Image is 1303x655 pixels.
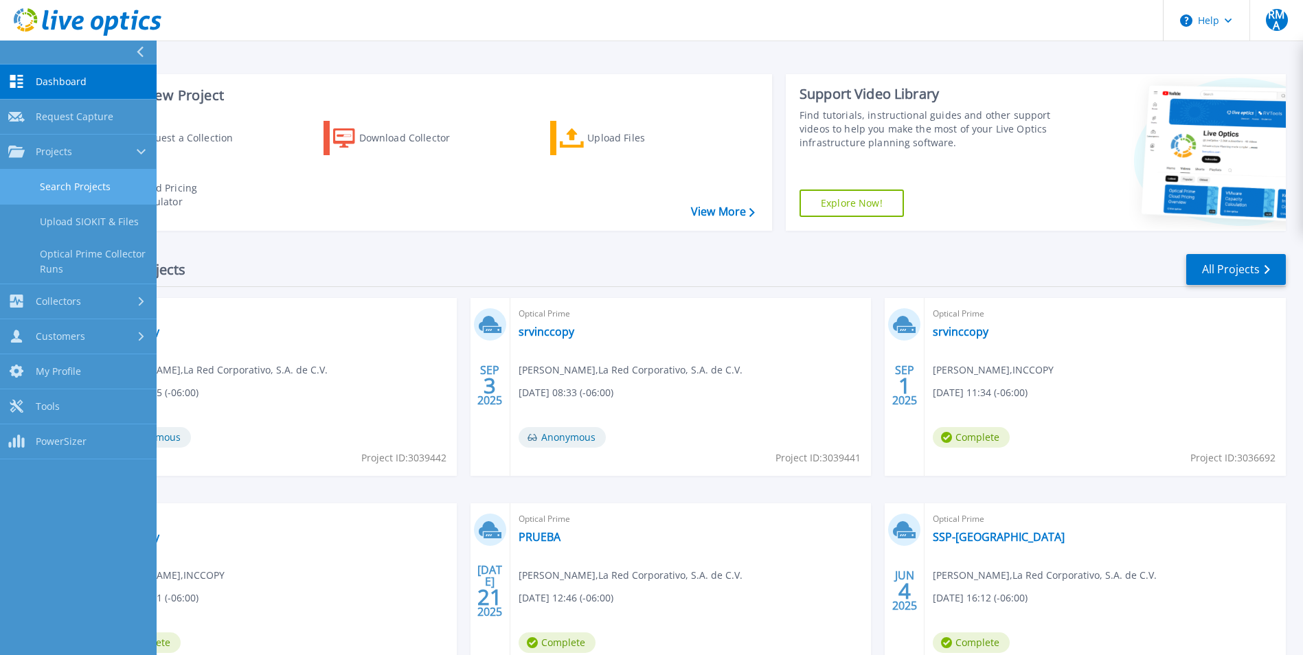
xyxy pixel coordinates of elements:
span: [PERSON_NAME] , INCCOPY [933,363,1054,378]
span: Anonymous [519,427,606,448]
span: My Profile [36,365,81,378]
span: Project ID: 3039442 [361,450,446,466]
span: Optical Prime [519,512,863,527]
span: 21 [477,591,502,603]
a: View More [691,205,755,218]
span: [DATE] 12:46 (-06:00) [519,590,613,606]
div: JUN 2025 [892,566,918,616]
span: Optical Prime [519,306,863,321]
a: PRUEBA [519,530,560,544]
span: [DATE] 08:33 (-06:00) [519,385,613,400]
div: Download Collector [359,124,469,152]
span: Request Capture [36,111,113,123]
a: Cloud Pricing Calculator [98,178,251,212]
span: [PERSON_NAME] , La Red Corporativo, S.A. de C.V. [519,568,743,583]
span: Customers [36,330,85,343]
span: [PERSON_NAME] , La Red Corporativo, S.A. de C.V. [104,363,328,378]
div: [DATE] 2025 [477,566,503,616]
div: Find tutorials, instructional guides and other support videos to help you make the most of your L... [800,108,1054,150]
div: SEP 2025 [477,360,503,411]
span: Project ID: 3036692 [1190,450,1276,466]
span: Projects [36,146,72,158]
span: [PERSON_NAME] , INCCOPY [104,568,225,583]
span: PowerSizer [36,435,87,448]
span: 3 [484,380,496,391]
div: Upload Files [587,124,697,152]
a: Upload Files [550,121,703,155]
div: Support Video Library [800,85,1054,103]
a: srvinccopy [104,530,159,544]
a: srvinccopy [519,325,574,338]
div: SEP 2025 [892,360,918,411]
a: srvinccopy [104,325,159,338]
a: All Projects [1186,254,1286,285]
span: [DATE] 11:34 (-06:00) [933,385,1028,400]
span: Project ID: 3039441 [775,450,861,466]
span: Collectors [36,295,81,308]
span: Dashboard [36,76,87,88]
a: Download Collector [324,121,477,155]
a: SSP-[GEOGRAPHIC_DATA] [933,530,1065,544]
span: Complete [519,632,596,653]
a: srvinccopy [933,325,988,338]
span: Complete [933,632,1010,653]
a: Request a Collection [98,121,251,155]
div: Request a Collection [137,124,247,152]
div: Cloud Pricing Calculator [135,181,245,209]
span: Optical Prime [933,512,1278,527]
span: 4 [898,585,911,597]
span: [PERSON_NAME] , La Red Corporativo, S.A. de C.V. [933,568,1157,583]
span: [PERSON_NAME] , La Red Corporativo, S.A. de C.V. [519,363,743,378]
span: RMA [1266,9,1288,31]
span: [DATE] 16:12 (-06:00) [933,590,1028,606]
a: Explore Now! [800,189,904,217]
span: Optical Prime [104,306,449,321]
span: 1 [898,380,911,391]
span: Optical Prime [104,512,449,527]
h3: Start a New Project [98,88,754,103]
span: Complete [933,427,1010,448]
span: Optical Prime [933,306,1278,321]
span: Tools [36,400,60,413]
